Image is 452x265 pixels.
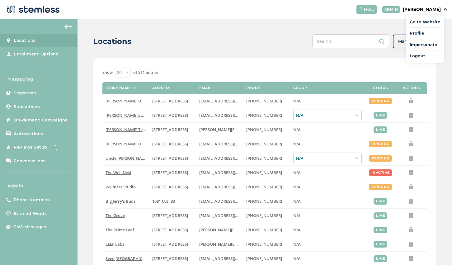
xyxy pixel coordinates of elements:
[152,127,188,132] span: [STREET_ADDRESS]
[106,170,131,175] span: The Well Nest
[106,141,158,147] span: [PERSON_NAME] Delivery 4
[5,3,60,16] img: logo-dark-0685b13c.svg
[246,170,282,175] span: [PHONE_NUMBER]
[199,199,240,204] label: info@bigjerrysbuds.com
[14,131,43,137] span: Automations
[106,256,146,261] label: Seed Portland
[199,184,240,190] label: vmrobins@gmail.com
[106,112,160,118] span: [PERSON_NAME]'s Test Store
[293,199,362,204] label: N/A
[199,155,267,161] span: [EMAIL_ADDRESS][DOMAIN_NAME]
[246,155,282,161] span: [PHONE_NUMBER]
[102,69,113,76] label: Show
[410,19,440,25] a: Go to Website
[199,141,267,147] span: [EMAIL_ADDRESS][DOMAIN_NAME]
[403,6,441,13] p: [PERSON_NAME]
[246,86,260,90] label: Phone
[374,227,387,233] div: live
[152,113,193,118] label: 123 East Main Street
[410,53,440,59] a: Logout
[199,242,240,247] label: josh.bowers@leefca.com
[93,36,131,47] h2: Locations
[293,242,362,247] label: N/A
[152,141,193,147] label: 17523 Ventura Boulevard
[293,98,362,104] label: N/A
[152,98,188,104] span: [STREET_ADDRESS]
[393,35,436,48] button: Manage Groups
[152,86,171,90] label: Address
[152,227,188,233] span: [STREET_ADDRESS]
[374,212,387,219] div: live
[106,184,136,190] span: Wellness Studio
[369,155,392,162] div: pending
[199,184,267,190] span: [EMAIL_ADDRESS][DOMAIN_NAME]
[246,213,282,218] span: [PHONE_NUMBER]
[52,141,64,154] img: glitter-stars-b7820f95.gif
[106,170,146,175] label: The Well Nest
[152,213,193,218] label: 8155 Center Street
[293,86,307,90] label: Group
[293,256,362,261] label: N/A
[152,198,175,204] span: 1081 U.S. 83
[14,90,36,96] span: Segments
[199,156,240,161] label: christian@uncleherbsak.com
[152,184,188,190] span: [STREET_ADDRESS]
[199,86,212,90] label: Email
[293,184,362,190] label: N/A
[246,170,287,175] label: (269) 929-8463
[106,141,146,147] label: Hazel Delivery 4
[246,127,287,132] label: (503) 332-4545
[246,213,287,218] label: (619) 600-1269
[246,127,282,132] span: [PHONE_NUMBER]
[374,112,387,119] div: live
[14,117,68,123] span: On-demand Campaigns
[199,98,267,104] span: [EMAIL_ADDRESS][DOMAIN_NAME]
[14,51,58,57] span: Enrollment Options
[152,98,193,104] label: 17523 Ventura Boulevard
[369,184,392,190] div: pending
[246,112,282,118] span: [PHONE_NUMBER]
[374,241,387,248] div: live
[199,170,267,175] span: [EMAIL_ADDRESS][DOMAIN_NAME]
[374,126,387,133] div: live
[152,141,188,147] span: [STREET_ADDRESS]
[246,184,287,190] label: (269) 929-8463
[152,227,193,233] label: 4120 East Speedway Boulevard
[152,184,193,190] label: 123 Main Street
[199,241,331,247] span: [PERSON_NAME][EMAIL_ADDRESS][PERSON_NAME][DOMAIN_NAME]
[312,34,389,48] input: Search
[152,156,193,161] label: 209 King Circle
[246,156,287,161] label: (907) 330-7833
[106,242,146,247] label: LEEF Labs
[246,141,287,147] label: (818) 561-0790
[106,127,146,132] label: Swapnil Test store
[369,141,392,147] div: pending
[199,127,299,132] span: [PERSON_NAME][EMAIL_ADDRESS][DOMAIN_NAME]
[106,98,154,104] span: [PERSON_NAME] Delivery
[106,113,146,118] label: Brian's Test Store
[199,112,267,118] span: [EMAIL_ADDRESS][DOMAIN_NAME]
[246,198,282,204] span: [PHONE_NUMBER]
[246,199,287,204] label: (580) 539-1118
[14,104,40,110] span: Subscribers
[152,127,193,132] label: 5241 Center Boulevard
[364,6,374,13] span: Help
[199,213,240,218] label: dexter@thegroveca.com
[373,86,388,90] label: Status
[106,256,156,261] span: Seed [GEOGRAPHIC_DATA]
[293,110,362,121] div: N/A
[246,113,287,118] label: (503) 804-9208
[410,42,440,48] span: Impersonate
[199,256,240,261] label: team@seedyourhead.com
[374,198,387,205] div: live
[421,235,452,265] div: Chat Widget
[152,199,193,204] label: 1081 U.S. 83
[152,112,188,118] span: [STREET_ADDRESS]
[106,199,146,204] label: Big Jerry's Buds
[106,156,146,161] label: Uncle Herb’s King Circle
[293,170,362,175] label: N/A
[246,141,282,147] span: [PHONE_NUMBER]
[374,255,387,262] div: live
[152,170,188,175] span: [STREET_ADDRESS]
[369,169,392,176] div: inactive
